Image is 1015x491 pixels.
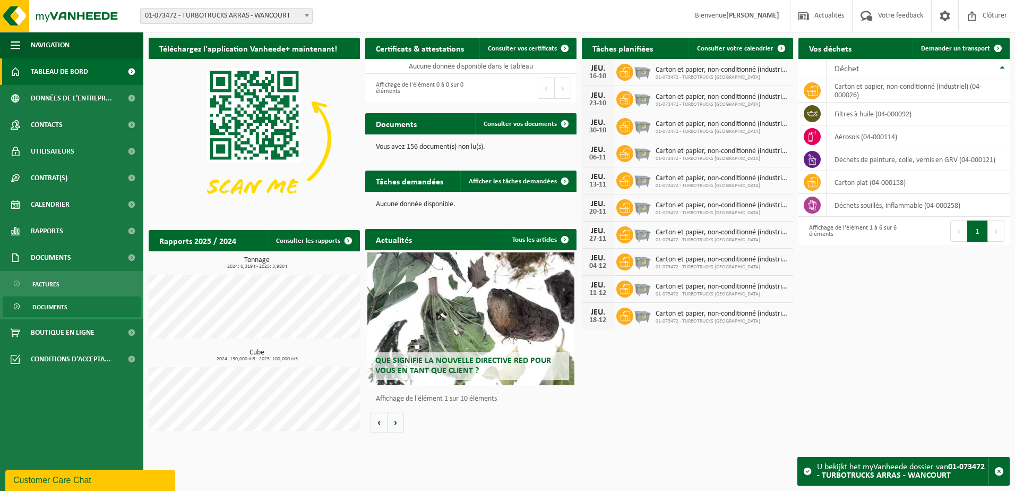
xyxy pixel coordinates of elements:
[268,230,359,251] a: Consulter les rapports
[656,147,788,156] span: Carton et papier, non-conditionné (industriel)
[689,38,792,59] a: Consulter votre calendrier
[633,225,651,243] img: WB-2500-GAL-GY-01
[582,38,664,58] h2: Tâches planifiées
[656,156,788,162] span: 01-073472 - TURBOTRUCKS [GEOGRAPHIC_DATA]
[149,59,360,218] img: Download de VHEPlus App
[3,274,141,294] a: Factures
[726,12,779,20] strong: [PERSON_NAME]
[656,256,788,264] span: Carton et papier, non-conditionné (industriel)
[31,244,71,271] span: Documents
[827,125,1010,148] td: aérosols (04-000114)
[365,59,577,74] td: Aucune donnée disponible dans le tableau
[587,290,608,297] div: 11-12
[633,306,651,324] img: WB-2500-GAL-GY-01
[365,171,454,191] h2: Tâches demandées
[31,346,111,373] span: Conditions d'accepta...
[141,9,312,23] span: 01-073472 - TURBOTRUCKS ARRAS - WANCOURT
[827,103,1010,125] td: filtres à huile (04-000092)
[475,113,575,134] a: Consulter vos documents
[365,229,423,250] h2: Actualités
[460,171,575,192] a: Afficher les tâches demandées
[365,113,427,134] h2: Documents
[587,227,608,235] div: JEU.
[31,85,112,112] span: Données de l'entrepr...
[798,38,862,58] h2: Vos déchets
[656,318,788,325] span: 01-073472 - TURBOTRUCKS [GEOGRAPHIC_DATA]
[149,230,247,251] h2: Rapports 2025 / 2024
[656,228,788,237] span: Carton et papier, non-conditionné (industriel)
[587,173,608,181] div: JEU.
[376,395,571,403] p: Affichage de l'élément 1 sur 10 éléments
[804,219,899,243] div: Affichage de l'élément 1 à 6 sur 6 éléments
[587,146,608,154] div: JEU.
[388,412,404,433] button: Volgende
[633,279,651,297] img: WB-2500-GAL-GY-01
[504,229,575,250] a: Tous les articles
[376,201,566,208] p: Aucune donnée disponible.
[587,127,608,134] div: 30-10
[587,154,608,162] div: 06-11
[375,357,551,375] span: Que signifie la nouvelle directive RED pour vous en tant que client ?
[31,32,70,58] span: Navigation
[656,210,788,216] span: 01-073472 - TURBOTRUCKS [GEOGRAPHIC_DATA]
[5,468,177,491] iframe: chat widget
[587,308,608,317] div: JEU.
[154,349,360,362] h3: Cube
[587,118,608,127] div: JEU.
[817,463,985,480] strong: 01-073472 - TURBOTRUCKS ARRAS - WANCOURT
[31,191,70,218] span: Calendrier
[587,208,608,216] div: 20-11
[587,263,608,270] div: 04-12
[656,174,788,183] span: Carton et papier, non-conditionné (industriel)
[31,218,63,244] span: Rapports
[587,181,608,189] div: 13-11
[633,89,651,107] img: WB-2500-GAL-GY-01
[921,45,990,52] span: Demander un transport
[827,79,1010,103] td: carton et papier, non-conditionné (industriel) (04-000026)
[31,319,94,346] span: Boutique en ligne
[656,237,788,243] span: 01-073472 - TURBOTRUCKS [GEOGRAPHIC_DATA]
[656,120,788,129] span: Carton et papier, non-conditionné (industriel)
[488,45,557,52] span: Consulter vos certificats
[140,8,313,24] span: 01-073472 - TURBOTRUCKS ARRAS - WANCOURT
[633,62,651,80] img: WB-2500-GAL-GY-01
[656,66,788,74] span: Carton et papier, non-conditionné (industriel)
[587,235,608,243] div: 27-11
[371,77,466,100] div: Affichage de l'élément 0 à 0 sur 0 éléments
[656,310,788,318] span: Carton et papier, non-conditionné (industriel)
[656,264,788,270] span: 01-073472 - TURBOTRUCKS [GEOGRAPHIC_DATA]
[656,129,788,135] span: 01-073472 - TURBOTRUCKS [GEOGRAPHIC_DATA]
[656,291,788,298] span: 01-073472 - TURBOTRUCKS [GEOGRAPHIC_DATA]
[950,221,967,242] button: Previous
[365,38,475,58] h2: Certificats & attestations
[31,165,67,191] span: Contrat(s)
[479,38,575,59] a: Consulter vos certificats
[656,101,788,108] span: 01-073472 - TURBOTRUCKS [GEOGRAPHIC_DATA]
[656,93,788,101] span: Carton et papier, non-conditionné (industriel)
[587,73,608,80] div: 16-10
[656,283,788,291] span: Carton et papier, non-conditionné (industriel)
[633,116,651,134] img: WB-2500-GAL-GY-01
[633,252,651,270] img: WB-2500-GAL-GY-01
[32,274,59,294] span: Factures
[376,143,566,151] p: Vous avez 156 document(s) non lu(s).
[154,257,360,269] h3: Tonnage
[587,317,608,324] div: 18-12
[587,100,608,107] div: 23-10
[587,281,608,290] div: JEU.
[555,78,571,99] button: Next
[32,297,67,317] span: Documents
[827,171,1010,194] td: carton plat (04-000158)
[697,45,773,52] span: Consulter votre calendrier
[587,91,608,100] div: JEU.
[633,143,651,162] img: WB-2500-GAL-GY-01
[31,112,63,138] span: Contacts
[656,183,788,189] span: 01-073472 - TURBOTRUCKS [GEOGRAPHIC_DATA]
[988,221,1004,242] button: Next
[149,38,348,58] h2: Téléchargez l'application Vanheede+ maintenant!
[538,78,555,99] button: Previous
[469,178,557,185] span: Afficher les tâches demandées
[656,201,788,210] span: Carton et papier, non-conditionné (industriel)
[827,194,1010,217] td: déchets souillés, inflammable (04-000258)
